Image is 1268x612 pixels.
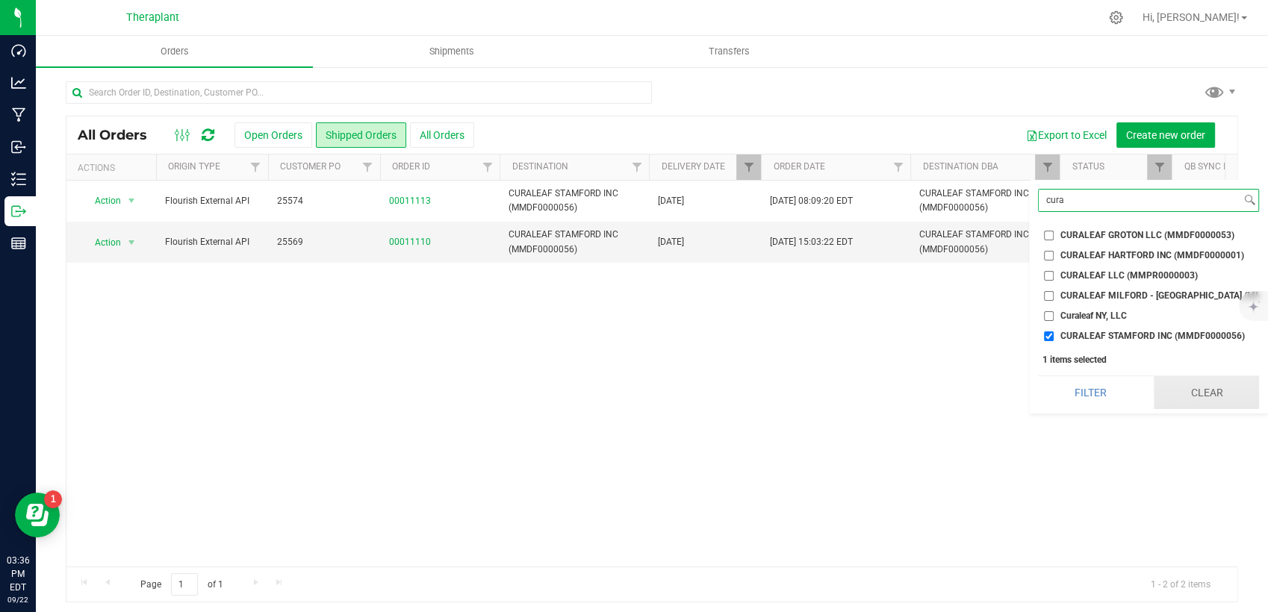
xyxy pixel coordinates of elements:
[78,127,162,143] span: All Orders
[409,45,494,58] span: Shipments
[78,163,150,173] div: Actions
[509,187,640,215] span: CURALEAF STAMFORD INC (MMDF0000056)
[1038,376,1143,409] button: Filter
[1072,161,1104,172] a: Status
[122,232,141,253] span: select
[168,161,220,172] a: Origin Type
[1039,190,1241,211] input: Search
[44,490,62,508] iframe: Resource center unread badge
[922,161,998,172] a: Destination DBA
[11,43,26,58] inline-svg: Dashboard
[66,81,652,104] input: Search Order ID, Destination, Customer PO...
[316,122,406,148] button: Shipped Orders
[165,194,259,208] span: Flourish External API
[165,235,259,249] span: Flourish External API
[1044,231,1054,240] input: CURALEAF GROTON LLC (MMDF0000053)
[886,154,910,180] a: Filter
[36,36,313,67] a: Orders
[7,594,29,605] p: 09/22
[280,161,341,172] a: Customer PO
[1044,251,1054,260] input: CURALEAF HARTFORD INC (MMDF0000001)
[1126,129,1205,141] span: Create new order
[475,154,500,180] a: Filter
[355,154,380,180] a: Filter
[509,228,640,256] span: CURALEAF STAMFORD INC (MMDF0000056)
[140,45,209,58] span: Orders
[1044,291,1054,301] input: CURALEAF MILFORD - [GEOGRAPHIC_DATA] (MMDF0000018)
[1042,355,1255,365] div: 1 items selected
[313,36,590,67] a: Shipments
[1044,331,1054,341] input: CURALEAF STAMFORD INC (MMDF0000056)
[11,236,26,251] inline-svg: Reports
[11,172,26,187] inline-svg: Inventory
[392,161,430,172] a: Order ID
[1044,271,1054,281] input: CURALEAF LLC (MMPR0000003)
[658,194,684,208] span: [DATE]
[770,194,853,208] span: [DATE] 08:09:20 EDT
[1139,573,1222,596] span: 1 - 2 of 2 items
[1184,161,1243,172] a: QB Sync Info
[81,190,122,211] span: Action
[389,235,431,249] a: 00011110
[11,107,26,122] inline-svg: Manufacturing
[171,573,198,596] input: 1
[1035,154,1060,180] a: Filter
[1060,311,1127,320] span: Curaleaf NY, LLC
[1016,122,1116,148] button: Export to Excel
[919,187,1051,215] span: CURALEAF STAMFORD INC (MMDF0000056)
[122,190,141,211] span: select
[689,45,770,58] span: Transfers
[1060,271,1198,280] span: CURALEAF LLC (MMPR0000003)
[11,75,26,90] inline-svg: Analytics
[591,36,868,67] a: Transfers
[277,194,371,208] span: 25574
[1116,122,1215,148] button: Create new order
[1154,376,1259,409] button: Clear
[126,11,179,24] span: Theraplant
[234,122,312,148] button: Open Orders
[770,235,853,249] span: [DATE] 15:03:22 EDT
[512,161,568,172] a: Destination
[7,554,29,594] p: 03:36 PM EDT
[128,573,235,596] span: Page of 1
[1143,11,1240,23] span: Hi, [PERSON_NAME]!
[1147,154,1172,180] a: Filter
[736,154,761,180] a: Filter
[661,161,724,172] a: Delivery Date
[624,154,649,180] a: Filter
[389,194,431,208] a: 00011113
[15,493,60,537] iframe: Resource center
[658,235,684,249] span: [DATE]
[410,122,474,148] button: All Orders
[243,154,268,180] a: Filter
[1060,331,1245,340] span: CURALEAF STAMFORD INC (MMDF0000056)
[277,235,371,249] span: 25569
[1044,311,1054,321] input: Curaleaf NY, LLC
[81,232,122,253] span: Action
[773,161,824,172] a: Order Date
[919,228,1051,256] span: CURALEAF STAMFORD INC (MMDF0000056)
[11,204,26,219] inline-svg: Outbound
[1060,251,1244,260] span: CURALEAF HARTFORD INC (MMDF0000001)
[1107,10,1125,25] div: Manage settings
[11,140,26,154] inline-svg: Inbound
[1060,231,1234,240] span: CURALEAF GROTON LLC (MMDF0000053)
